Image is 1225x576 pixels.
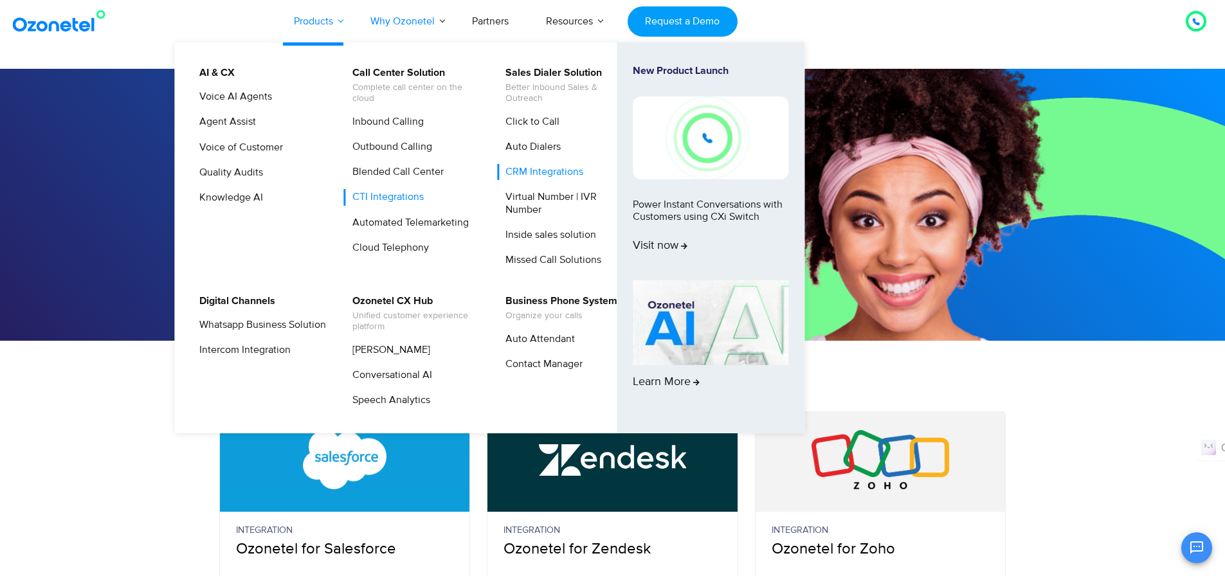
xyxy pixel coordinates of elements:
[497,114,561,130] a: Click to Call
[191,89,274,105] a: Voice AI Agents
[191,293,277,309] a: Digital Channels
[344,342,432,358] a: [PERSON_NAME]
[633,96,788,179] img: New-Project-17.png
[497,139,563,155] a: Auto Dialers
[497,356,585,372] a: Contact Manager
[497,252,603,268] a: Missed Call Solutions
[344,189,426,205] a: CTI Integrations
[344,367,434,383] a: Conversational AI
[633,65,788,275] a: New Product LaunchPower Instant Conversations with Customers using CXi SwitchVisit now
[497,164,585,180] a: CRM Integrations
[344,114,426,130] a: Inbound Calling
[191,190,265,206] a: Knowledge AI
[191,65,237,81] a: AI & CX
[539,430,686,489] img: Zendesk Call Center Integration
[344,164,446,180] a: Blended Call Center
[191,165,265,181] a: Quality Audits
[344,392,432,408] a: Speech Analytics
[504,523,721,537] small: Integration
[344,65,481,106] a: Call Center SolutionComplete call center on the cloud
[236,523,454,561] p: Ozonetel for Salesforce
[497,331,577,347] a: Auto Attendant
[191,114,258,130] a: Agent Assist
[633,280,788,411] a: Learn More
[633,375,700,390] span: Learn More
[191,139,285,156] a: Voice of Customer
[497,293,619,323] a: Business Phone SystemOrganize your calls
[271,430,419,489] img: Salesforce CTI Integration with Call Center Software
[497,65,634,106] a: Sales Dialer SolutionBetter Inbound Sales & Outreach
[772,523,990,537] small: Integration
[191,317,328,333] a: Whatsapp Business Solution
[1181,532,1212,563] button: Open chat
[633,280,788,365] img: AI
[772,523,990,561] p: Ozonetel for Zoho
[497,189,634,217] a: Virtual Number | IVR Number
[497,227,598,243] a: Inside sales solution
[505,310,617,321] span: Organize your calls
[504,523,721,561] p: Ozonetel for Zendesk
[236,523,454,537] small: Integration
[628,6,738,37] a: Request a Demo
[344,240,431,256] a: Cloud Telephony
[344,293,481,334] a: Ozonetel CX HubUnified customer experience platform
[191,342,293,358] a: Intercom Integration
[352,310,479,332] span: Unified customer experience platform
[352,82,479,104] span: Complete call center on the cloud
[344,215,471,231] a: Automated Telemarketing
[505,82,632,104] span: Better Inbound Sales & Outreach
[344,139,434,155] a: Outbound Calling
[633,239,687,253] span: Visit now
